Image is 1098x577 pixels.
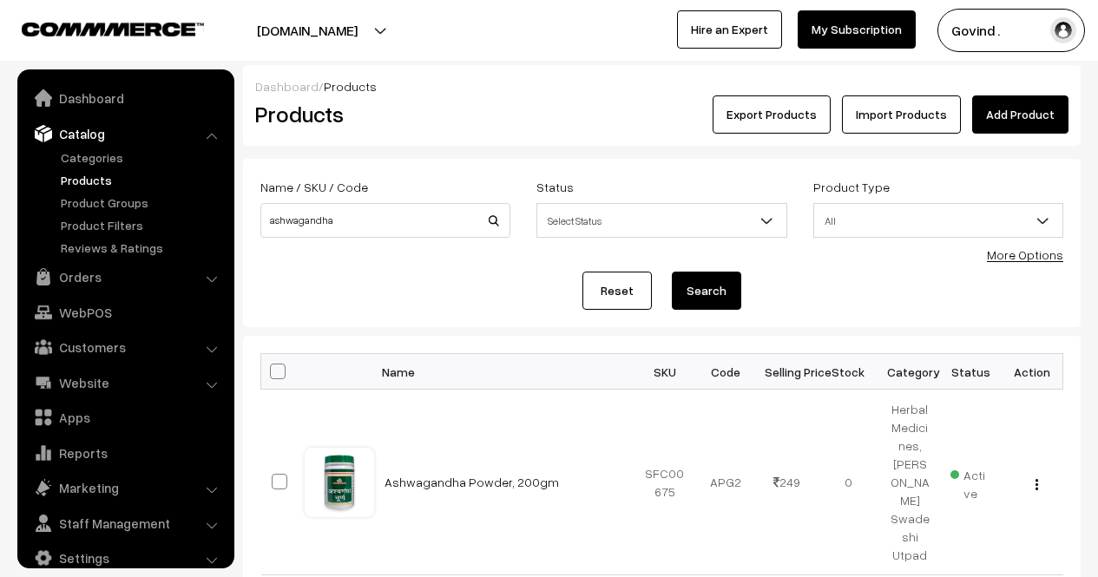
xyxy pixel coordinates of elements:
a: Dashboard [22,82,228,114]
button: Govind . [937,9,1085,52]
a: Dashboard [255,79,319,94]
a: Customers [22,331,228,363]
a: Product Groups [56,193,228,212]
a: Reviews & Ratings [56,239,228,257]
img: user [1050,17,1076,43]
span: Products [324,79,377,94]
a: Apps [22,402,228,433]
span: All [814,206,1062,236]
td: APG2 [695,390,757,575]
img: Menu [1036,479,1038,490]
a: My Subscription [798,10,916,49]
a: Settings [22,542,228,574]
button: [DOMAIN_NAME] [196,9,418,52]
a: Marketing [22,472,228,503]
span: All [813,203,1063,238]
label: Name / SKU / Code [260,178,368,196]
a: Catalog [22,118,228,149]
th: Selling Price [757,354,819,390]
div: / [255,77,1068,95]
a: WebPOS [22,297,228,328]
a: Website [22,367,228,398]
label: Status [536,178,574,196]
button: Search [672,272,741,310]
a: Import Products [842,95,961,134]
span: Select Status [536,203,786,238]
a: Categories [56,148,228,167]
a: Reports [22,437,228,469]
img: COMMMERCE [22,23,204,36]
th: Stock [818,354,879,390]
a: Ashwagandha Powder, 200gm [385,475,559,489]
button: Export Products [713,95,831,134]
td: SFC00675 [634,390,696,575]
td: 249 [757,390,819,575]
td: Herbal Medicines, [PERSON_NAME] Swadeshi Utpad [879,390,941,575]
th: SKU [634,354,696,390]
label: Product Type [813,178,890,196]
a: COMMMERCE [22,17,174,38]
th: Name [374,354,634,390]
a: Add Product [972,95,1068,134]
a: Reset [582,272,652,310]
a: Orders [22,261,228,292]
span: Select Status [537,206,786,236]
h2: Products [255,101,509,128]
input: Name / SKU / Code [260,203,510,238]
span: Active [950,462,991,502]
th: Status [940,354,1002,390]
th: Code [695,354,757,390]
a: Product Filters [56,216,228,234]
a: More Options [987,247,1063,262]
a: Hire an Expert [677,10,782,49]
td: 0 [818,390,879,575]
a: Products [56,171,228,189]
th: Action [1002,354,1063,390]
a: Staff Management [22,508,228,539]
th: Category [879,354,941,390]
